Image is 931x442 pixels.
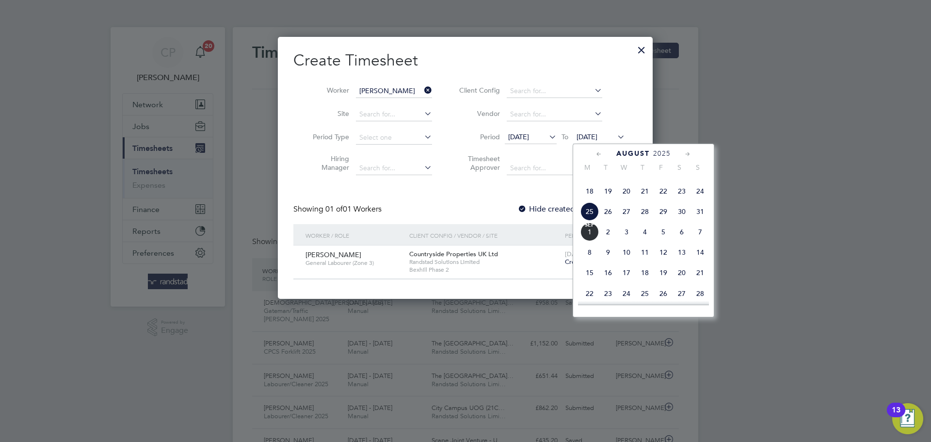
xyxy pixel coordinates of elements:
span: 7 [691,223,709,241]
span: 15 [580,263,599,282]
button: Open Resource Center, 13 new notifications [892,403,923,434]
span: 26 [599,202,617,221]
span: 22 [580,284,599,303]
span: [DATE] [508,132,529,141]
input: Search for... [356,108,432,121]
span: 12 [654,243,673,262]
label: Timesheet Approver [456,154,500,172]
div: Client Config / Vendor / Site [407,224,562,246]
span: 27 [673,284,691,303]
span: 01 of [325,204,343,214]
span: 2 [599,223,617,241]
input: Search for... [507,108,602,121]
span: Randstad Solutions Limited [409,258,560,266]
input: Search for... [356,84,432,98]
label: Vendor [456,109,500,118]
span: 4 [636,223,654,241]
span: 27 [617,202,636,221]
span: 18 [580,182,599,200]
span: 23 [673,182,691,200]
span: 28 [636,202,654,221]
span: 19 [654,263,673,282]
span: [DATE] [577,132,597,141]
span: 16 [599,263,617,282]
span: [DATE] - [DATE] [565,250,610,258]
span: Sep [580,223,599,228]
div: Showing [293,204,384,214]
span: 8 [580,243,599,262]
span: 5 [654,223,673,241]
label: Period Type [305,132,349,141]
span: 3 [617,223,636,241]
span: F [652,163,670,172]
label: Hide created timesheets [517,204,616,214]
span: 20 [617,182,636,200]
input: Select one [356,131,432,145]
span: 13 [673,243,691,262]
div: Worker / Role [303,224,407,246]
label: Site [305,109,349,118]
span: 25 [636,284,654,303]
span: 20 [673,263,691,282]
span: [PERSON_NAME] [305,250,361,259]
span: T [596,163,615,172]
span: 11 [636,243,654,262]
span: 1 [580,223,599,241]
span: 21 [691,263,709,282]
span: 19 [599,182,617,200]
span: 30 [673,202,691,221]
span: 9 [599,243,617,262]
span: M [578,163,596,172]
span: To [559,131,571,143]
span: 22 [654,182,673,200]
input: Search for... [507,84,602,98]
div: 13 [892,410,900,423]
label: Worker [305,86,349,95]
span: W [615,163,633,172]
label: Client Config [456,86,500,95]
input: Search for... [507,162,602,175]
span: Countryside Properties UK Ltd [409,250,498,258]
span: 28 [691,284,709,303]
h2: Create Timesheet [293,50,637,71]
span: 24 [617,284,636,303]
span: Bexhill Phase 2 [409,266,560,274]
span: August [616,149,650,158]
input: Search for... [356,162,432,175]
span: Create timesheet [565,258,614,266]
label: Hiring Manager [305,154,349,172]
span: 01 Workers [325,204,382,214]
span: 21 [636,182,654,200]
span: 6 [673,223,691,241]
span: T [633,163,652,172]
span: S [689,163,707,172]
span: 31 [691,202,709,221]
span: 25 [580,202,599,221]
span: 17 [617,263,636,282]
span: 14 [691,243,709,262]
span: 10 [617,243,636,262]
span: 2025 [653,149,671,158]
span: 29 [654,202,673,221]
span: 26 [654,284,673,303]
span: 24 [691,182,709,200]
span: General Labourer (Zone 3) [305,259,402,267]
label: Period [456,132,500,141]
span: 23 [599,284,617,303]
span: 18 [636,263,654,282]
div: Period [562,224,627,246]
span: S [670,163,689,172]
